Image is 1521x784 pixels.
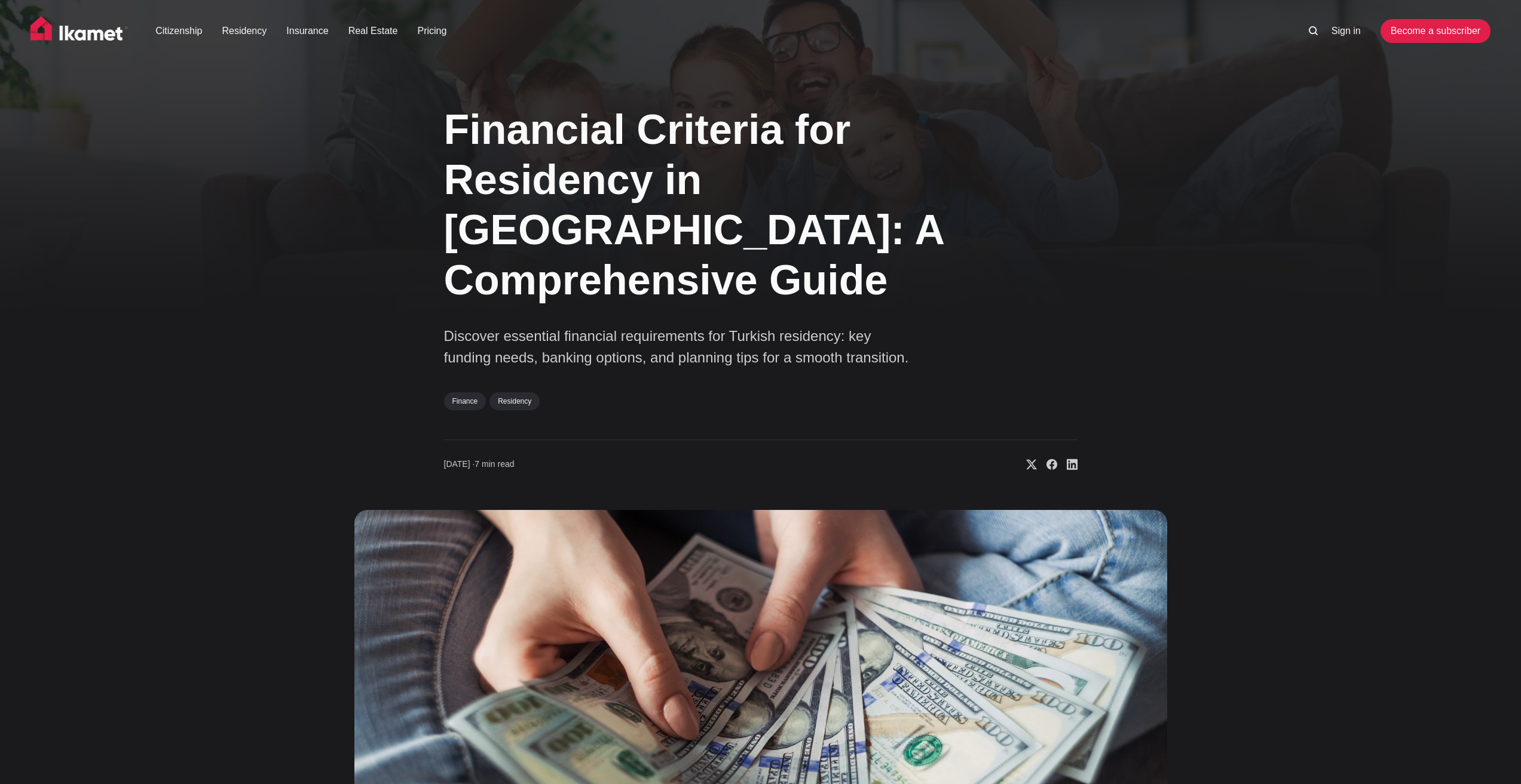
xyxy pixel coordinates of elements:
[348,24,398,38] a: Real Estate
[444,459,515,471] time: 7 min read
[417,24,446,38] a: Pricing
[1057,459,1078,471] a: Share on Linkedin
[444,104,958,305] h1: Financial Criteria for Residency in [GEOGRAPHIC_DATA]: A Comprehensive Guide
[489,392,540,410] a: Residency
[444,325,922,368] p: Discover essential financial requirements for Turkish residency: key funding needs, banking optio...
[1381,19,1491,43] a: Become a subscriber
[444,392,486,410] a: Finance
[444,459,475,469] span: [DATE] ∙
[1037,459,1057,471] a: Share on Facebook
[1332,24,1361,38] a: Sign in
[1017,459,1037,471] a: Share on X
[286,24,328,38] a: Insurance
[222,24,267,38] a: Residency
[155,24,202,38] a: Citizenship
[30,16,128,46] img: Ikamet home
